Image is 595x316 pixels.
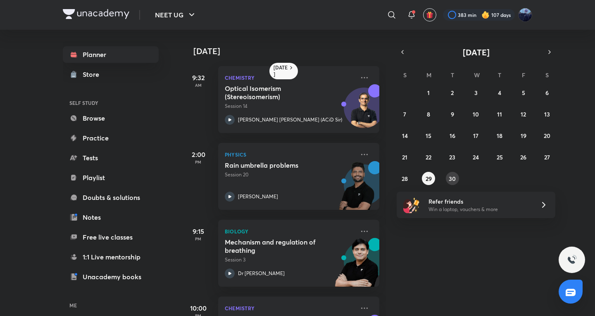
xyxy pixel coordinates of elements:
h6: Refer friends [428,197,530,206]
img: Avatar [344,92,384,132]
abbr: September 30, 2025 [449,175,456,183]
abbr: September 12, 2025 [521,110,526,118]
a: 1:1 Live mentorship [63,249,159,265]
abbr: Wednesday [474,71,480,79]
p: Biology [225,226,355,236]
abbr: September 4, 2025 [498,89,501,97]
p: Session 14 [225,102,355,110]
abbr: September 15, 2025 [426,132,431,140]
abbr: September 9, 2025 [451,110,454,118]
a: Playlist [63,169,159,186]
h6: [DATE] [274,64,288,78]
img: unacademy [334,161,379,218]
abbr: Sunday [403,71,407,79]
img: unacademy [334,238,379,295]
p: Physics [225,150,355,159]
abbr: September 14, 2025 [402,132,408,140]
button: September 28, 2025 [398,172,412,185]
button: September 14, 2025 [398,129,412,142]
button: September 19, 2025 [517,129,530,142]
p: Chemistry [225,303,355,313]
a: Tests [63,150,159,166]
div: Store [83,69,104,79]
p: [PERSON_NAME] [PERSON_NAME] (ACiD Sir) [238,116,342,124]
button: September 20, 2025 [540,129,554,142]
button: September 24, 2025 [469,150,483,164]
abbr: Saturday [545,71,549,79]
img: referral [403,197,420,213]
button: September 11, 2025 [493,107,506,121]
h6: SELF STUDY [63,96,159,110]
abbr: September 28, 2025 [402,175,408,183]
a: Store [63,66,159,83]
img: ttu [567,255,577,265]
span: [DATE] [463,47,490,58]
p: [PERSON_NAME] [238,193,278,200]
abbr: September 6, 2025 [545,89,549,97]
a: Browse [63,110,159,126]
h6: ME [63,298,159,312]
p: Chemistry [225,73,355,83]
abbr: Friday [522,71,525,79]
img: Kushagra Singh [518,8,532,22]
a: Planner [63,46,159,63]
h5: Mechanism and regulation of breathing [225,238,328,254]
button: September 17, 2025 [469,129,483,142]
abbr: September 18, 2025 [497,132,502,140]
button: September 21, 2025 [398,150,412,164]
button: September 27, 2025 [540,150,554,164]
abbr: September 17, 2025 [473,132,478,140]
button: September 30, 2025 [446,172,459,185]
button: September 29, 2025 [422,172,435,185]
abbr: September 10, 2025 [473,110,479,118]
img: avatar [426,11,433,19]
button: avatar [423,8,436,21]
abbr: Tuesday [451,71,454,79]
abbr: September 2, 2025 [451,89,454,97]
button: September 5, 2025 [517,86,530,99]
h5: Rain umbrella problems [225,161,328,169]
a: Company Logo [63,9,129,21]
abbr: September 13, 2025 [544,110,550,118]
img: Company Logo [63,9,129,19]
button: September 12, 2025 [517,107,530,121]
abbr: September 23, 2025 [449,153,455,161]
abbr: September 29, 2025 [426,175,432,183]
button: September 1, 2025 [422,86,435,99]
button: September 7, 2025 [398,107,412,121]
p: PM [182,236,215,241]
button: September 26, 2025 [517,150,530,164]
p: PM [182,159,215,164]
abbr: September 27, 2025 [544,153,550,161]
p: Session 3 [225,256,355,264]
a: Unacademy books [63,268,159,285]
a: Notes [63,209,159,226]
abbr: Thursday [498,71,501,79]
h5: 10:00 [182,303,215,313]
a: Free live classes [63,229,159,245]
button: September 18, 2025 [493,129,506,142]
abbr: September 11, 2025 [497,110,502,118]
button: September 2, 2025 [446,86,459,99]
h5: 9:15 [182,226,215,236]
abbr: September 21, 2025 [402,153,407,161]
h5: Optical Isomerism (Stereoisomerism) [225,84,328,101]
button: September 22, 2025 [422,150,435,164]
a: Doubts & solutions [63,189,159,206]
button: September 13, 2025 [540,107,554,121]
p: Win a laptop, vouchers & more [428,206,530,213]
button: September 8, 2025 [422,107,435,121]
abbr: September 3, 2025 [474,89,478,97]
abbr: September 19, 2025 [521,132,526,140]
p: Dr [PERSON_NAME] [238,270,285,277]
abbr: September 8, 2025 [427,110,430,118]
abbr: September 26, 2025 [520,153,526,161]
abbr: September 22, 2025 [426,153,431,161]
abbr: September 1, 2025 [427,89,430,97]
abbr: September 25, 2025 [497,153,503,161]
a: Practice [63,130,159,146]
button: September 15, 2025 [422,129,435,142]
button: September 9, 2025 [446,107,459,121]
abbr: September 5, 2025 [522,89,525,97]
button: NEET UG [150,7,202,23]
